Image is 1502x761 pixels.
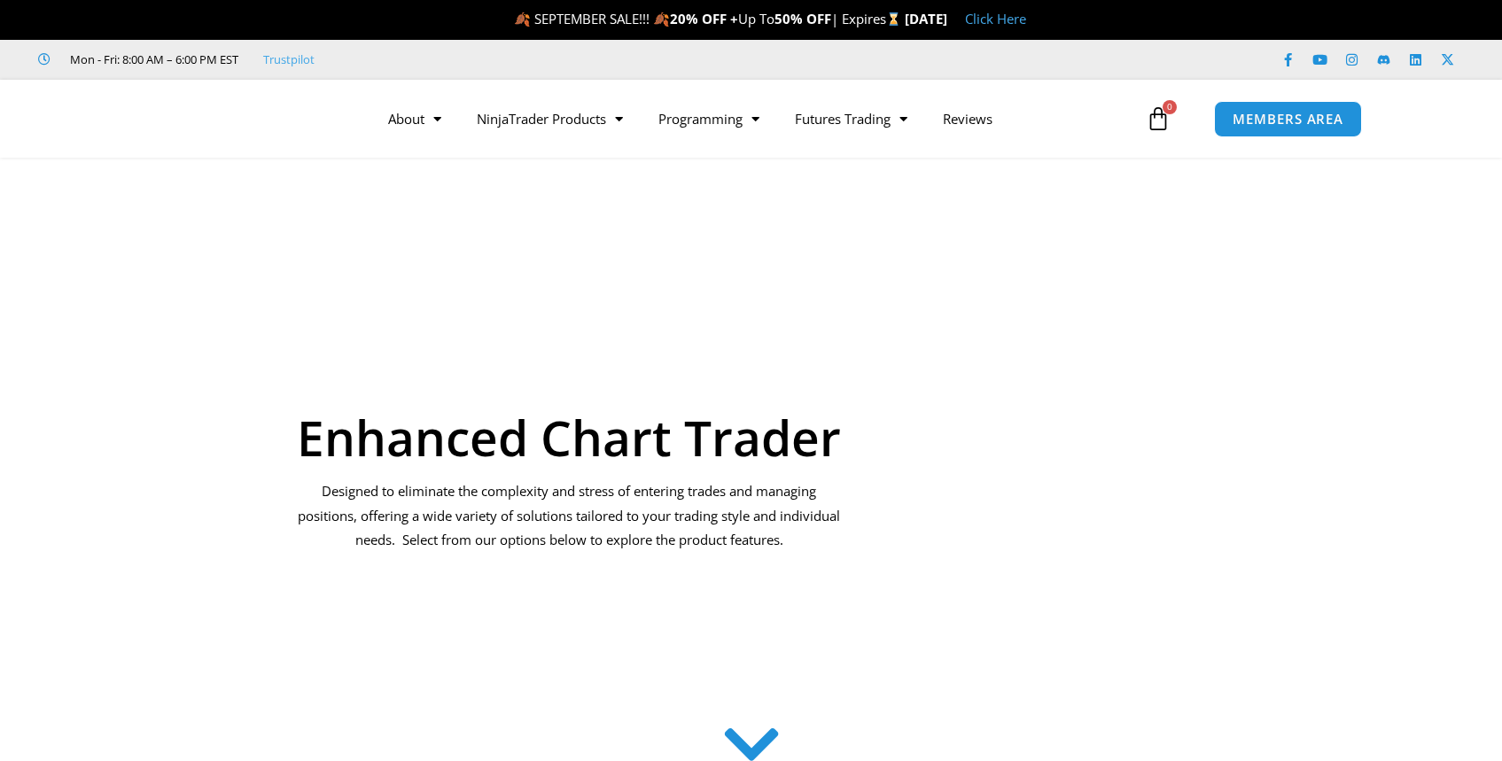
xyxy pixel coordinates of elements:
[370,98,1141,139] nav: Menu
[1214,101,1362,137] a: MEMBERS AREA
[777,98,925,139] a: Futures Trading
[370,98,459,139] a: About
[459,98,641,139] a: NinjaTrader Products
[670,10,738,27] strong: 20% OFF +
[1163,100,1177,114] span: 0
[905,10,947,27] strong: [DATE]
[1119,93,1197,144] a: 0
[887,12,900,26] img: ⌛
[514,10,905,27] span: 🍂 SEPTEMBER SALE!!! 🍂 Up To | Expires
[641,98,777,139] a: Programming
[116,87,307,151] img: LogoAI | Affordable Indicators – NinjaTrader
[1233,113,1343,126] span: MEMBERS AREA
[774,10,831,27] strong: 50% OFF
[263,49,315,70] a: Trustpilot
[296,479,843,554] p: Designed to eliminate the complexity and stress of entering trades and managing positions, offeri...
[919,237,1281,669] img: ChartTrader | Affordable Indicators – NinjaTrader
[925,98,1010,139] a: Reviews
[296,413,843,462] h1: Enhanced Chart Trader
[66,49,238,70] span: Mon - Fri: 8:00 AM – 6:00 PM EST
[965,10,1026,27] a: Click Here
